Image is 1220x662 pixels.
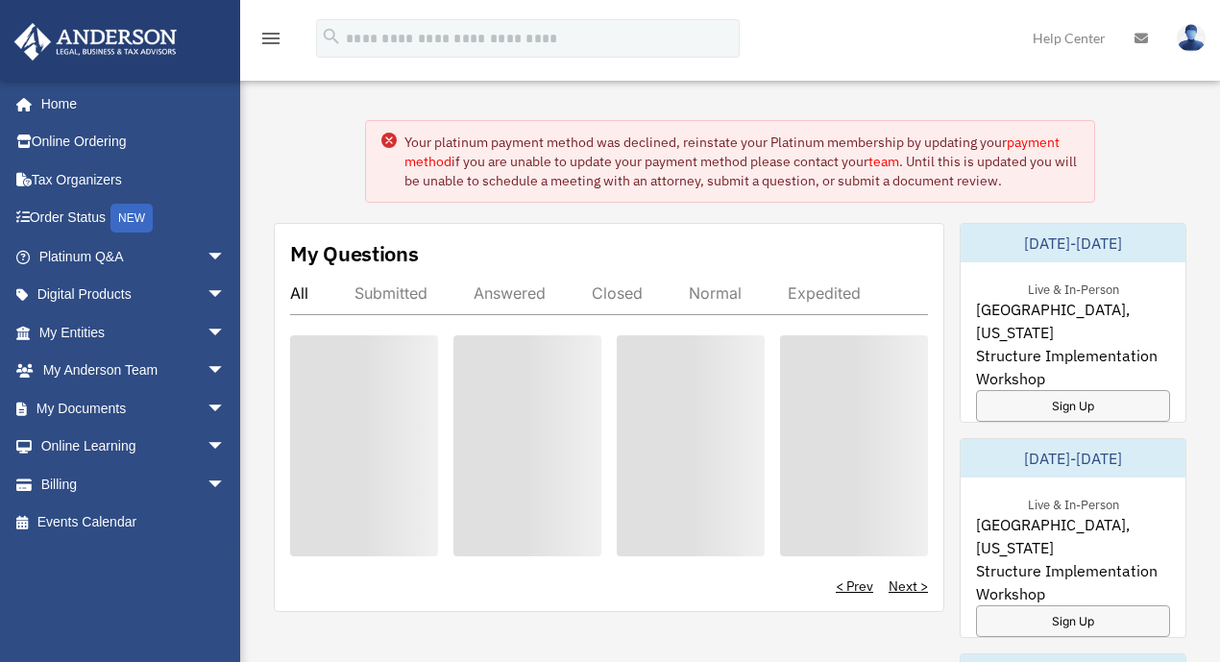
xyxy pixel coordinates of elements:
span: arrow_drop_down [207,276,245,315]
a: payment method [404,134,1060,170]
a: Next > [889,576,928,596]
span: [GEOGRAPHIC_DATA], [US_STATE] [976,513,1170,559]
img: Anderson Advisors Platinum Portal [9,23,183,61]
a: Events Calendar [13,503,255,542]
div: [DATE]-[DATE] [961,224,1185,262]
a: Platinum Q&Aarrow_drop_down [13,237,255,276]
a: My Documentsarrow_drop_down [13,389,255,428]
div: Your platinum payment method was declined, reinstate your Platinum membership by updating your if... [404,133,1079,190]
a: team [868,153,899,170]
div: All [290,283,308,303]
span: arrow_drop_down [207,389,245,429]
a: Billingarrow_drop_down [13,465,255,503]
div: Closed [592,283,643,303]
span: Structure Implementation Workshop [976,344,1170,390]
div: Expedited [788,283,861,303]
div: Submitted [354,283,427,303]
a: Sign Up [976,390,1170,422]
span: arrow_drop_down [207,465,245,504]
div: My Questions [290,239,419,268]
a: < Prev [836,576,873,596]
i: menu [259,27,282,50]
span: arrow_drop_down [207,313,245,353]
a: Online Ordering [13,123,255,161]
span: [GEOGRAPHIC_DATA], [US_STATE] [976,298,1170,344]
span: arrow_drop_down [207,352,245,391]
div: Answered [474,283,546,303]
a: Home [13,85,245,123]
div: NEW [110,204,153,233]
img: User Pic [1177,24,1206,52]
a: My Entitiesarrow_drop_down [13,313,255,352]
div: Live & In-Person [1013,493,1135,513]
a: My Anderson Teamarrow_drop_down [13,352,255,390]
span: arrow_drop_down [207,237,245,277]
span: Structure Implementation Workshop [976,559,1170,605]
span: arrow_drop_down [207,428,245,467]
a: Digital Productsarrow_drop_down [13,276,255,314]
a: Online Learningarrow_drop_down [13,428,255,466]
div: [DATE]-[DATE] [961,439,1185,478]
a: menu [259,34,282,50]
div: Normal [689,283,742,303]
a: Tax Organizers [13,160,255,199]
div: Live & In-Person [1013,278,1135,298]
a: Order StatusNEW [13,199,255,238]
a: Sign Up [976,605,1170,637]
i: search [321,26,342,47]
